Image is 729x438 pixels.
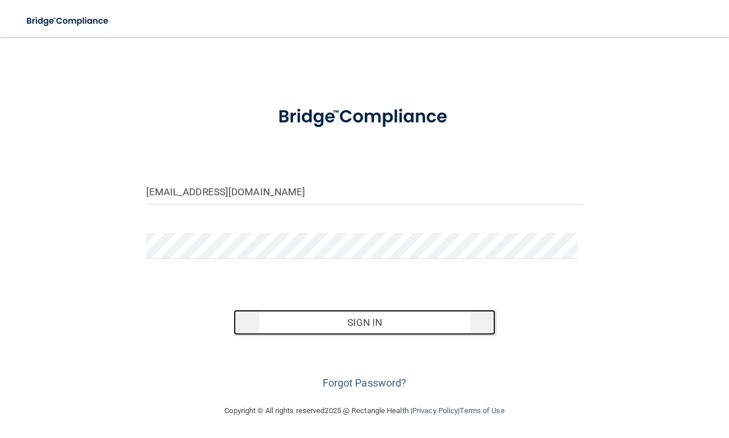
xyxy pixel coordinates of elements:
[146,179,583,205] input: Email
[412,406,458,415] a: Privacy Policy
[529,356,715,402] iframe: Drift Widget Chat Controller
[260,94,469,140] img: bridge_compliance_login_screen.278c3ca4.svg
[323,377,407,389] a: Forgot Password?
[234,310,496,335] button: Sign In
[460,406,504,415] a: Terms of Use
[154,392,576,429] div: Copyright © All rights reserved 2025 @ Rectangle Health | |
[17,9,119,33] img: bridge_compliance_login_screen.278c3ca4.svg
